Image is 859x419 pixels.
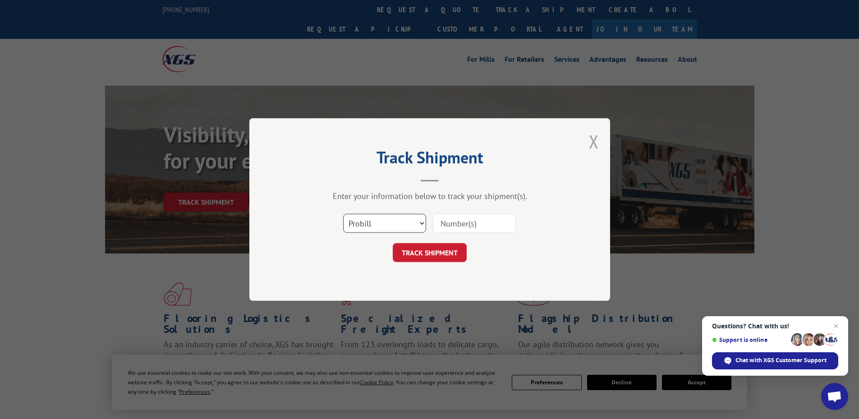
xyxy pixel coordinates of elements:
[294,191,565,201] div: Enter your information below to track your shipment(s).
[589,129,599,153] button: Close modal
[294,151,565,168] h2: Track Shipment
[712,336,788,343] span: Support is online
[712,322,838,330] span: Questions? Chat with us!
[433,214,516,233] input: Number(s)
[712,352,838,369] span: Chat with XGS Customer Support
[735,356,827,364] span: Chat with XGS Customer Support
[393,243,467,262] button: TRACK SHIPMENT
[821,383,848,410] a: Open chat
